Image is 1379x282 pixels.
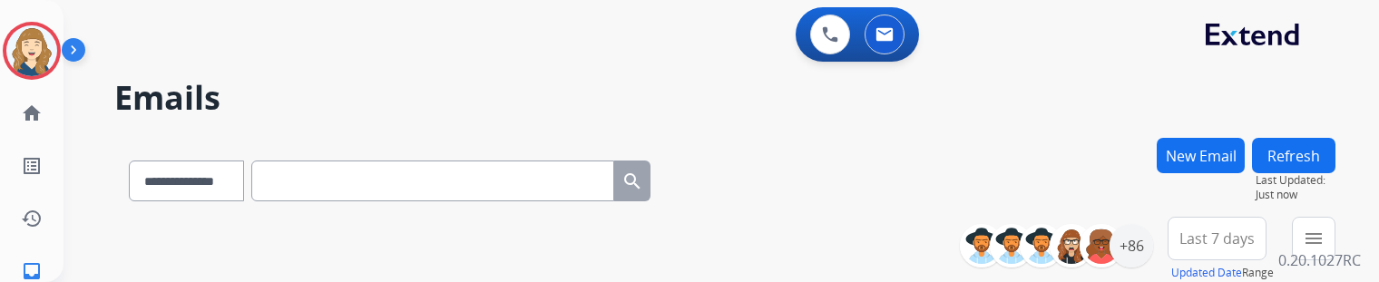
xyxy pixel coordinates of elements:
button: Refresh [1252,138,1335,173]
mat-icon: menu [1303,228,1325,249]
mat-icon: list_alt [21,155,43,177]
button: Updated Date [1171,266,1242,280]
div: +86 [1110,224,1153,267]
button: Last 7 days [1168,217,1267,260]
mat-icon: history [21,208,43,229]
button: New Email [1157,138,1245,173]
img: avatar [6,25,57,76]
h2: Emails [114,80,1335,116]
span: Range [1171,265,1274,280]
span: Last 7 days [1179,235,1255,242]
p: 0.20.1027RC [1278,249,1361,271]
mat-icon: inbox [21,260,43,282]
span: Last Updated: [1256,173,1335,188]
span: Just now [1256,188,1335,202]
mat-icon: home [21,102,43,124]
mat-icon: search [621,170,643,192]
